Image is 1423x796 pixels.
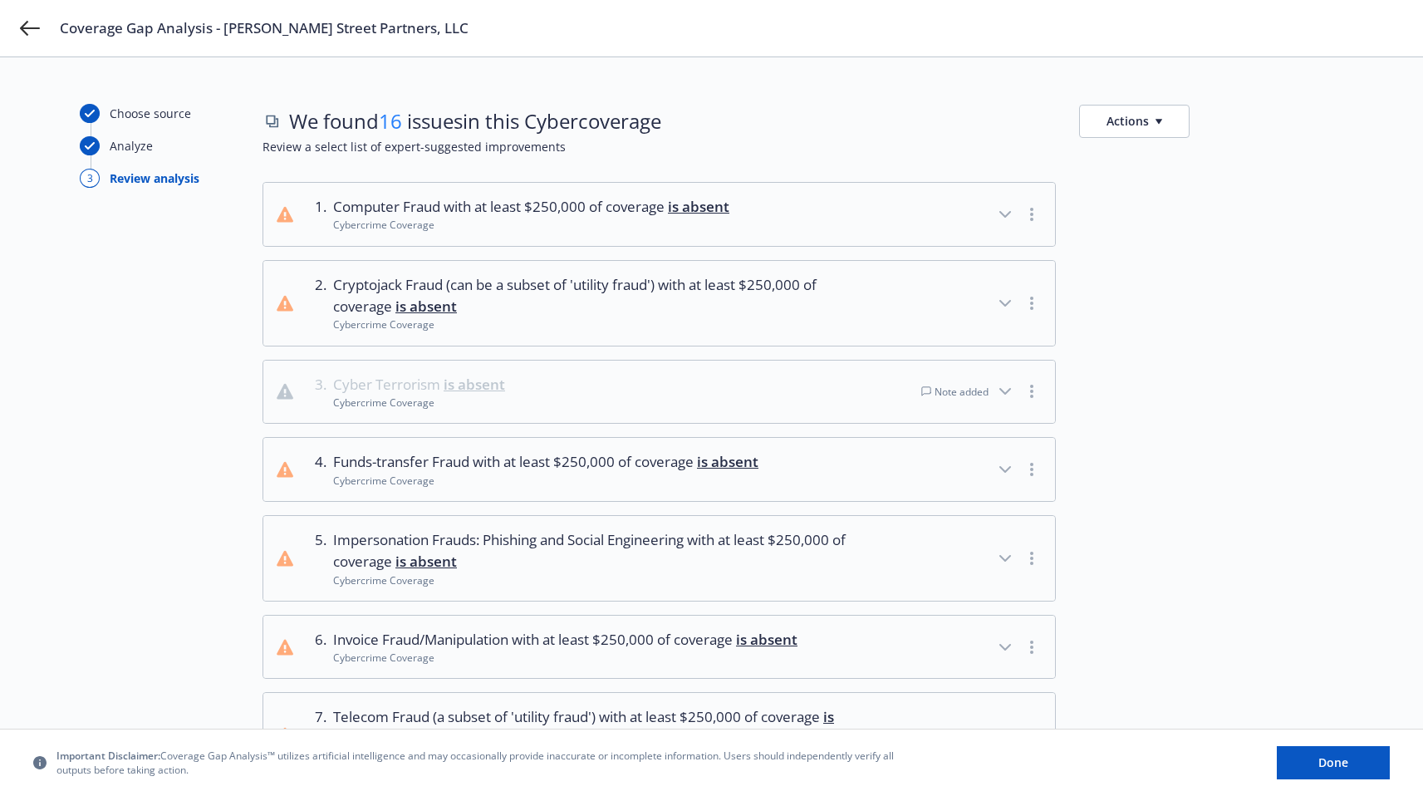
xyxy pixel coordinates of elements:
span: 16 [379,107,402,135]
span: Review a select list of expert-suggested improvements [263,138,1343,155]
span: Impersonation Frauds: Phishing and Social Engineering with at least $250,000 of coverage [333,529,851,573]
button: 4.Funds-transfer Fraud with at least $250,000 of coverage is absentCybercrime Coverage [263,438,1055,501]
span: Funds-transfer Fraud with at least $250,000 of coverage [333,451,758,473]
div: Cybercrime Coverage [333,573,851,587]
span: We found issues in this Cyber coverage [289,107,661,135]
div: Cybercrime Coverage [333,396,505,410]
div: 6 . [307,629,326,666]
div: Choose source [110,105,191,122]
span: Cryptojack Fraud (can be a subset of 'utility fraud') with at least $250,000 of coverage [333,274,851,318]
span: Done [1318,754,1348,770]
span: is absent [395,297,457,316]
span: Telecom Fraud (a subset of 'utility fraud') with at least $250,000 of coverage [333,706,851,750]
div: Cybercrime Coverage [333,218,729,232]
div: 3 . [307,374,326,410]
span: is absent [395,552,457,571]
button: 6.Invoice Fraud/Manipulation with at least $250,000 of coverage is absentCybercrime Coverage [263,616,1055,679]
span: Important Disclaimer: [56,749,160,763]
span: Invoice Fraud/Manipulation with at least $250,000 of coverage [333,629,797,651]
div: Cybercrime Coverage [333,474,758,488]
div: 2 . [307,274,326,332]
span: is absent [697,452,758,471]
button: Actions [1079,105,1190,138]
span: Computer Fraud with at least $250,000 of coverage [333,196,729,218]
button: Actions [1079,104,1190,138]
div: Analyze [110,137,153,155]
span: is absent [668,197,729,216]
button: 3.Cyber Terrorism is absentCybercrime CoverageNote added [263,361,1055,424]
button: 2.Cryptojack Fraud (can be a subset of 'utility fraud') with at least $250,000 of coverage is abs... [263,261,1055,346]
button: 1.Computer Fraud with at least $250,000 of coverage is absentCybercrime Coverage [263,183,1055,246]
span: Coverage Gap Analysis™ utilizes artificial intelligence and may occasionally provide inaccurate o... [56,749,904,777]
div: Review analysis [110,170,199,187]
div: 7 . [307,706,326,764]
div: Cybercrime Coverage [333,651,797,665]
div: Note added [921,385,989,399]
button: 5.Impersonation Frauds: Phishing and Social Engineering with at least $250,000 of coverage is abs... [263,516,1055,601]
div: Cybercrime Coverage [333,317,851,332]
span: is absent [444,375,505,394]
span: Cyber Terrorism [333,374,505,396]
span: Coverage Gap Analysis - [PERSON_NAME] Street Partners, LLC [60,18,469,38]
button: 7.Telecom Fraud (a subset of 'utility fraud') with at least $250,000 of coverage is absentCybercr... [263,693,1055,778]
div: 1 . [307,196,326,233]
div: 4 . [307,451,326,488]
button: Done [1277,746,1390,779]
div: 3 [80,169,100,188]
div: 5 . [307,529,326,587]
span: is absent [736,630,797,649]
